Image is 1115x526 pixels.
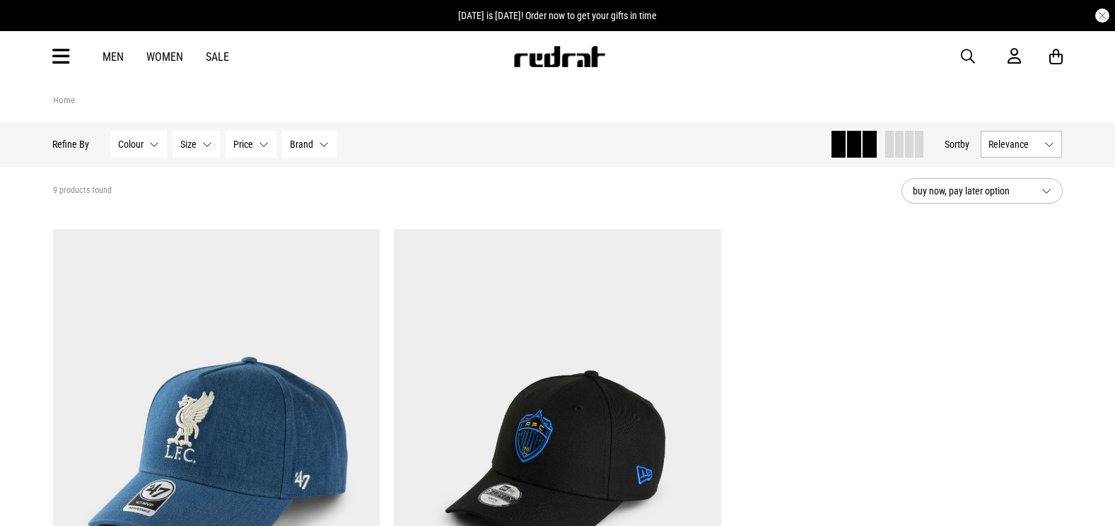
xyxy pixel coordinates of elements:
span: 9 products found [53,185,112,197]
img: Redrat logo [513,46,606,67]
span: Relevance [989,139,1039,150]
button: Price [226,131,277,158]
span: Price [234,139,254,150]
a: Sale [206,50,229,64]
span: Brand [291,139,314,150]
a: Home [53,95,75,105]
button: Brand [283,131,337,158]
button: buy now, pay later option [901,178,1063,204]
a: Men [103,50,124,64]
span: Size [181,139,197,150]
a: Women [146,50,183,64]
button: Size [173,131,221,158]
span: Colour [119,139,144,150]
p: Refine By [53,139,90,150]
button: Sortby [945,136,970,153]
span: [DATE] is [DATE]! Order now to get your gifts in time [458,10,657,21]
span: buy now, pay later option [913,182,1030,199]
span: by [961,139,970,150]
button: Colour [111,131,168,158]
button: Relevance [981,131,1063,158]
